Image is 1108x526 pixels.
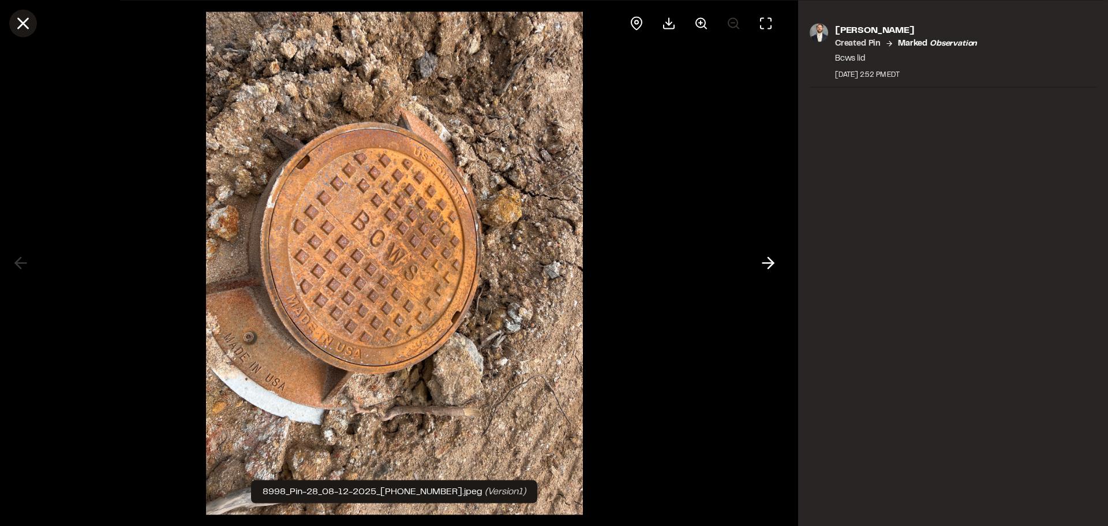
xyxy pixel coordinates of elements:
[754,249,782,277] button: Next photo
[687,9,715,37] button: Zoom in
[810,23,828,42] img: photo
[835,69,977,80] div: [DATE] 2:52 PM EDT
[930,40,977,47] em: observation
[835,23,977,37] p: [PERSON_NAME]
[752,9,780,37] button: Toggle Fullscreen
[835,37,881,50] p: Created Pin
[898,37,977,50] p: Marked
[623,9,650,37] div: View pin on map
[835,52,977,65] p: Bcws lid
[9,9,37,37] button: Close modal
